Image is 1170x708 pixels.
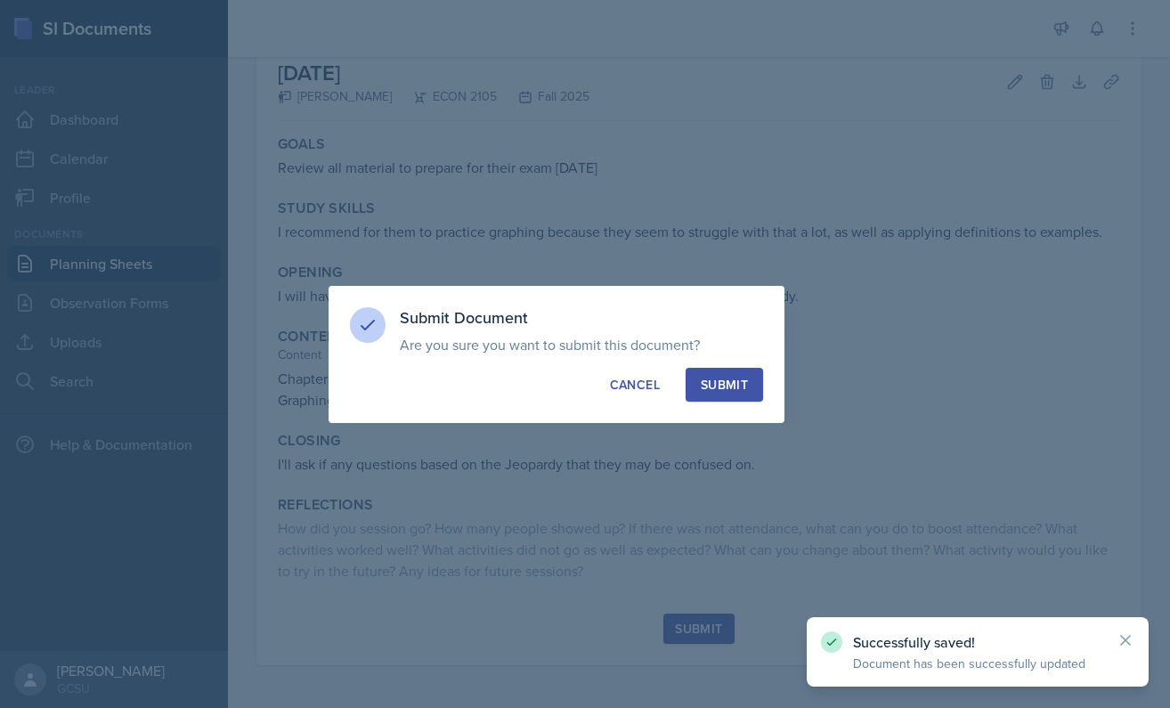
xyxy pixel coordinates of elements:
p: Document has been successfully updated [853,655,1102,672]
p: Successfully saved! [853,633,1102,651]
button: Cancel [595,368,675,402]
h3: Submit Document [400,307,763,329]
p: Are you sure you want to submit this document? [400,336,763,354]
div: Submit [701,376,748,394]
div: Cancel [610,376,660,394]
button: Submit [686,368,763,402]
